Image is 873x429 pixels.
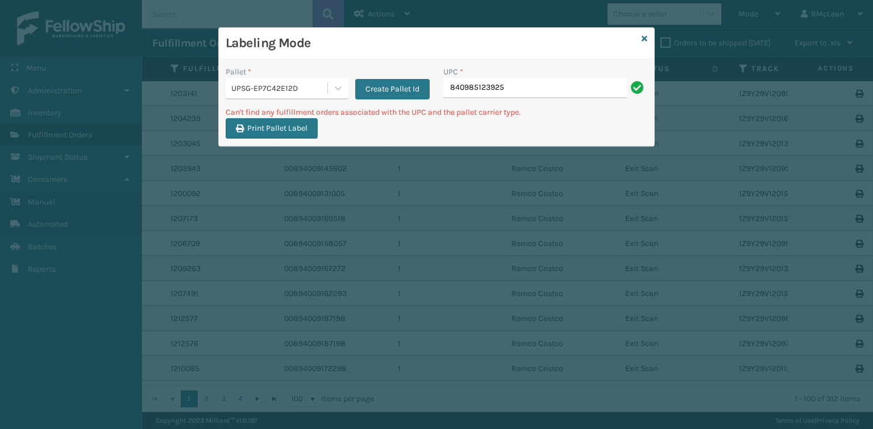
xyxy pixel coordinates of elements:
[231,82,329,94] div: UPSG-EP7C42E12D
[226,106,647,118] p: Can't find any fulfillment orders associated with the UPC and the pallet carrier type.
[226,35,637,52] h3: Labeling Mode
[226,118,318,139] button: Print Pallet Label
[226,66,251,78] label: Pallet
[355,79,430,99] button: Create Pallet Id
[443,66,463,78] label: UPC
